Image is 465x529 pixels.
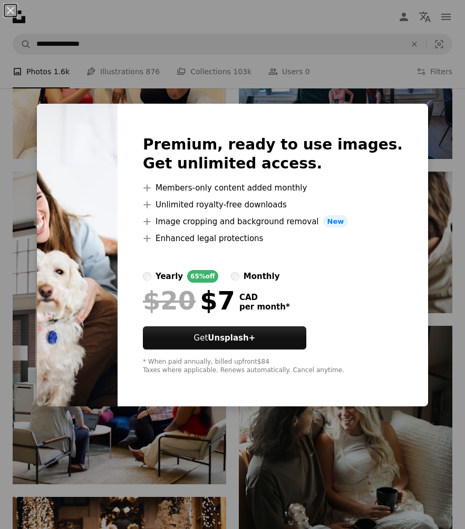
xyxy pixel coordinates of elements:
[239,293,290,302] span: CAD
[156,270,183,283] div: yearly
[143,198,403,211] li: Unlimited royalty-free downloads
[143,358,403,375] div: * When paid annually, billed upfront $84 Taxes where applicable. Renews automatically. Cancel any...
[143,215,403,228] li: Image cropping and background removal
[187,270,218,283] div: 65% off
[143,287,235,314] div: $7
[37,104,118,407] img: premium_photo-1663077621958-e0e0279ed6f2
[143,326,306,350] button: GetUnsplash+
[323,215,348,228] span: New
[143,135,403,173] h2: Premium, ready to use images. Get unlimited access.
[231,272,239,281] input: monthly
[239,302,290,312] span: per month *
[143,232,403,245] li: Enhanced legal protections
[143,287,196,314] span: $20
[244,270,280,283] div: monthly
[208,333,255,343] strong: Unsplash+
[143,182,403,194] li: Members-only content added monthly
[143,272,151,281] input: yearly65%off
